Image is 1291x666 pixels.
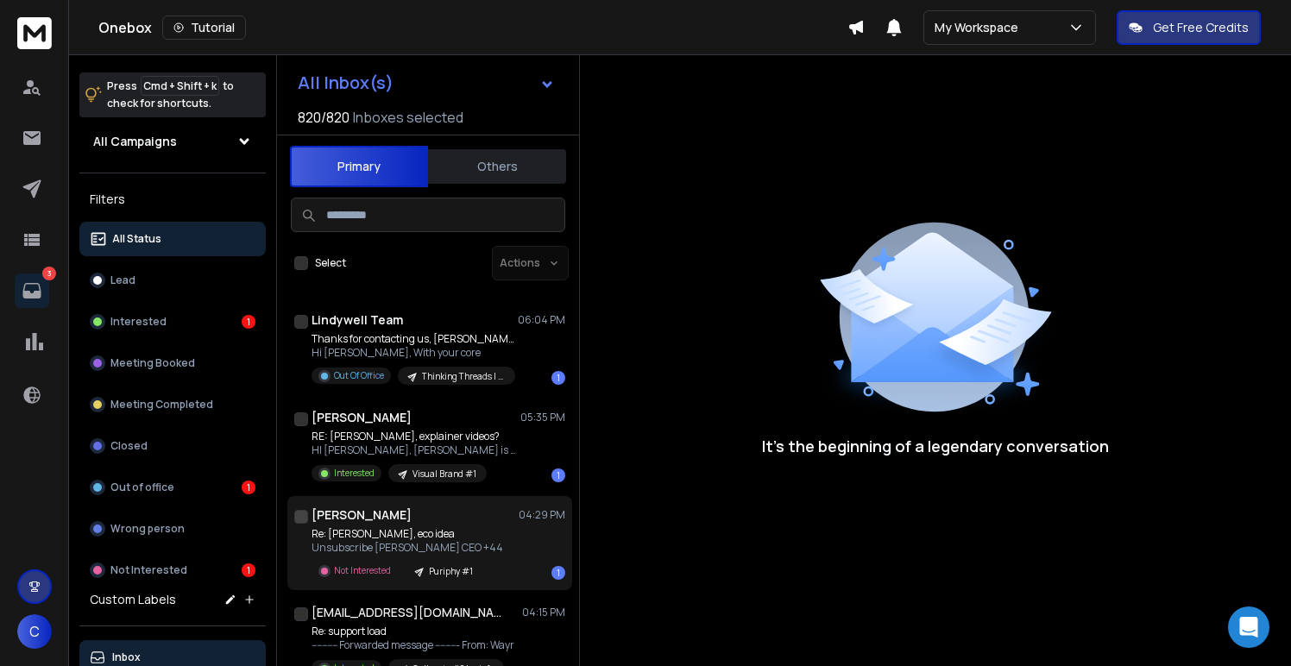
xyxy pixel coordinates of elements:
[312,430,519,443] p: RE: [PERSON_NAME], explainer videos?
[17,614,52,649] button: C
[312,443,519,457] p: HI [PERSON_NAME], [PERSON_NAME] is everything!
[79,470,266,505] button: Out of office1
[112,232,161,246] p: All Status
[79,222,266,256] button: All Status
[42,267,56,280] p: 3
[79,187,266,211] h3: Filters
[110,356,195,370] p: Meeting Booked
[284,66,569,100] button: All Inbox(s)
[312,506,412,524] h1: [PERSON_NAME]
[1117,10,1261,45] button: Get Free Credits
[312,346,519,360] p: Hi [PERSON_NAME], With your core
[79,553,266,587] button: Not Interested1
[312,409,412,426] h1: [PERSON_NAME]
[312,625,514,638] p: Re: support load
[162,16,246,40] button: Tutorial
[935,19,1025,36] p: My Workspace
[519,508,565,522] p: 04:29 PM
[298,107,350,128] span: 820 / 820
[93,133,177,150] h1: All Campaigns
[110,273,135,287] p: Lead
[79,124,266,159] button: All Campaigns
[79,429,266,463] button: Closed
[110,398,213,412] p: Meeting Completed
[312,604,501,621] h1: [EMAIL_ADDRESS][DOMAIN_NAME] +2
[551,468,565,482] div: 1
[242,315,255,329] div: 1
[412,468,476,481] p: Visual Brand #1
[551,371,565,385] div: 1
[112,650,141,664] p: Inbox
[242,563,255,577] div: 1
[1228,606,1269,648] div: Open Intercom Messenger
[110,481,174,494] p: Out of office
[79,387,266,422] button: Meeting Completed
[428,148,566,185] button: Others
[15,273,49,308] a: 3
[79,346,266,380] button: Meeting Booked
[98,16,847,40] div: Onebox
[312,527,503,541] p: Re: [PERSON_NAME], eco idea
[422,370,505,383] p: Thinking Threads | AI Video | #1 | [GEOGRAPHIC_DATA]
[290,146,428,187] button: Primary
[110,522,185,536] p: Wrong person
[315,256,346,270] label: Select
[312,638,514,652] p: ---------- Forwarded message --------- From: Wayr
[334,369,384,382] p: Out Of Office
[110,315,167,329] p: Interested
[762,434,1109,458] p: It’s the beginning of a legendary conversation
[518,313,565,327] p: 06:04 PM
[520,411,565,424] p: 05:35 PM
[298,74,394,91] h1: All Inbox(s)
[110,439,148,453] p: Closed
[107,78,234,112] p: Press to check for shortcuts.
[79,263,266,298] button: Lead
[79,305,266,339] button: Interested1
[312,332,519,346] p: Thanks for contacting us, [PERSON_NAME]!
[334,467,375,480] p: Interested
[353,107,463,128] h3: Inboxes selected
[90,591,176,608] h3: Custom Labels
[312,541,503,555] p: Unsubscribe [PERSON_NAME] CEO +44
[334,564,391,577] p: Not Interested
[79,512,266,546] button: Wrong person
[312,311,403,329] h1: Lindywell Team
[242,481,255,494] div: 1
[141,76,219,96] span: Cmd + Shift + k
[522,606,565,619] p: 04:15 PM
[429,565,473,578] p: Puriphy #1
[1153,19,1249,36] p: Get Free Credits
[551,566,565,580] div: 1
[110,563,187,577] p: Not Interested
